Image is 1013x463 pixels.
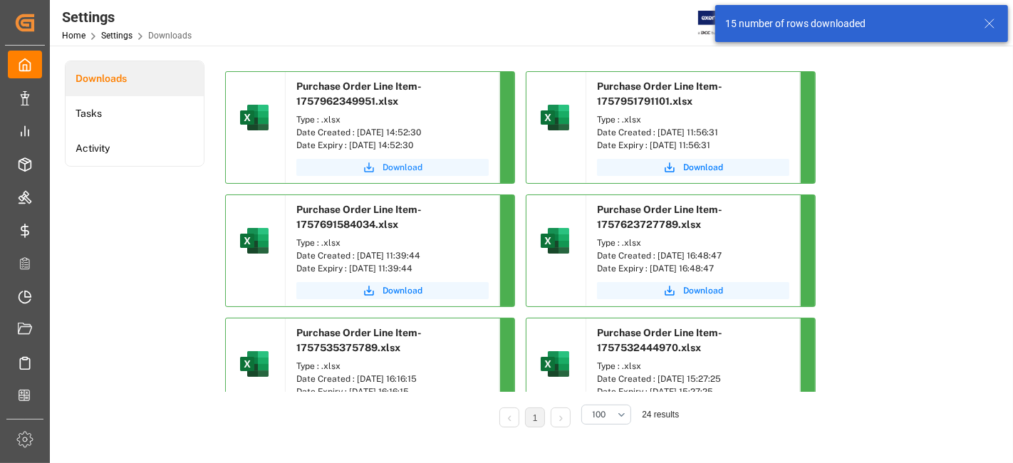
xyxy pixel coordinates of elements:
div: Type : .xlsx [597,236,789,249]
button: open menu [581,405,631,425]
span: Download [683,161,723,174]
div: Date Created : [DATE] 16:16:15 [296,373,489,385]
div: Settings [62,6,192,28]
span: 100 [592,408,606,421]
button: Download [597,282,789,299]
li: Next Page [551,407,571,427]
span: Download [383,284,422,297]
div: Date Created : [DATE] 16:48:47 [597,249,789,262]
span: Purchase Order Line Item-1757691584034.xlsx [296,204,422,230]
div: Date Expiry : [DATE] 16:16:15 [296,385,489,398]
a: Tasks [66,96,204,131]
button: Download [597,159,789,176]
div: Date Expiry : [DATE] 16:48:47 [597,262,789,275]
li: Previous Page [499,407,519,427]
div: Date Expiry : [DATE] 11:39:44 [296,262,489,275]
img: microsoft-excel-2019--v1.png [237,100,271,135]
a: Settings [101,31,133,41]
li: 1 [525,407,545,427]
div: Date Created : [DATE] 14:52:30 [296,126,489,139]
a: Activity [66,131,204,166]
img: microsoft-excel-2019--v1.png [237,347,271,381]
div: Type : .xlsx [597,360,789,373]
div: Type : .xlsx [597,113,789,126]
span: Purchase Order Line Item-1757951791101.xlsx [597,80,722,107]
div: Type : .xlsx [296,113,489,126]
span: Purchase Order Line Item-1757532444970.xlsx [597,327,722,353]
img: Exertis%20JAM%20-%20Email%20Logo.jpg_1722504956.jpg [698,11,747,36]
span: Purchase Order Line Item-1757962349951.xlsx [296,80,422,107]
div: Type : .xlsx [296,236,489,249]
img: microsoft-excel-2019--v1.png [538,224,572,258]
a: Downloads [66,61,204,96]
span: 24 results [642,410,679,420]
a: 1 [533,413,538,423]
div: Date Expiry : [DATE] 14:52:30 [296,139,489,152]
button: Download [296,159,489,176]
div: Date Expiry : [DATE] 11:56:31 [597,139,789,152]
span: Purchase Order Line Item-1757535375789.xlsx [296,327,422,353]
div: Date Created : [DATE] 11:56:31 [597,126,789,139]
img: microsoft-excel-2019--v1.png [237,224,271,258]
span: Purchase Order Line Item-1757623727789.xlsx [597,204,722,230]
span: Download [683,284,723,297]
img: microsoft-excel-2019--v1.png [538,100,572,135]
div: Date Expiry : [DATE] 15:27:25 [597,385,789,398]
span: Download [383,161,422,174]
img: microsoft-excel-2019--v1.png [538,347,572,381]
a: Home [62,31,85,41]
div: Date Created : [DATE] 11:39:44 [296,249,489,262]
button: Download [296,282,489,299]
div: Type : .xlsx [296,360,489,373]
div: 15 number of rows downloaded [725,16,970,31]
div: Date Created : [DATE] 15:27:25 [597,373,789,385]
